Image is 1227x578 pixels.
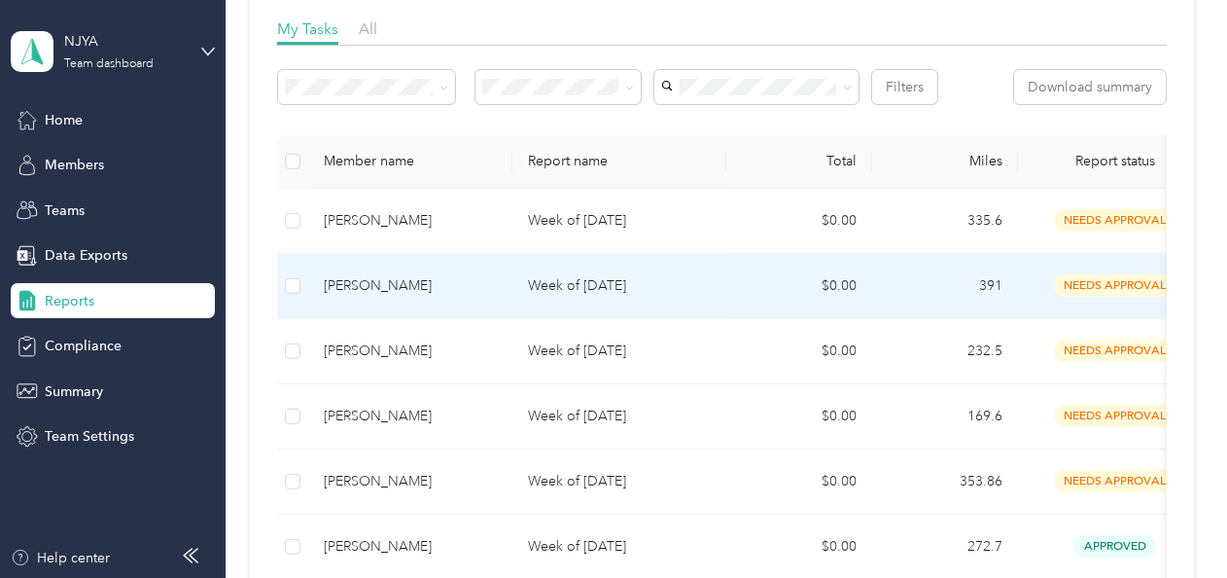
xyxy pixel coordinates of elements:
[1014,70,1166,104] button: Download summary
[324,470,497,491] div: [PERSON_NAME]
[1073,535,1156,558] span: approved
[11,548,110,568] button: Help center
[512,134,726,188] th: Report name
[726,253,872,318] td: $0.00
[1054,405,1176,427] span: needs approval
[1118,469,1227,578] iframe: Everlance-gr Chat Button Frame
[324,209,497,231] div: [PERSON_NAME]
[324,274,497,296] div: [PERSON_NAME]
[528,274,711,296] p: Week of [DATE]
[324,535,497,557] div: [PERSON_NAME]
[528,535,711,557] p: Week of [DATE]
[1034,153,1197,169] span: Report status
[726,383,872,449] td: $0.00
[528,470,711,491] p: Week of [DATE]
[528,209,711,231] p: Week of [DATE]
[1054,470,1176,492] span: needs approval
[528,405,711,426] p: Week of [DATE]
[324,153,497,169] div: Member name
[45,291,94,311] span: Reports
[872,449,1018,514] td: 353.86
[726,318,872,383] td: $0.00
[872,188,1018,253] td: 335.6
[359,19,377,38] span: All
[872,70,937,104] button: Filters
[45,426,134,447] span: Team Settings
[872,318,1018,383] td: 232.5
[742,153,857,169] div: Total
[726,188,872,253] td: $0.00
[45,336,122,356] span: Compliance
[64,31,186,52] div: NJYA
[308,134,512,188] th: Member name
[45,110,83,130] span: Home
[1054,274,1176,297] span: needs approval
[45,200,85,221] span: Teams
[1054,209,1176,232] span: needs approval
[45,245,127,266] span: Data Exports
[726,449,872,514] td: $0.00
[45,381,103,402] span: Summary
[888,153,1002,169] div: Miles
[872,253,1018,318] td: 391
[64,58,154,70] div: Team dashboard
[324,340,497,361] div: [PERSON_NAME]
[324,405,497,426] div: [PERSON_NAME]
[1054,340,1176,362] span: needs approval
[872,383,1018,449] td: 169.6
[277,19,338,38] span: My Tasks
[45,155,104,175] span: Members
[528,340,711,361] p: Week of [DATE]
